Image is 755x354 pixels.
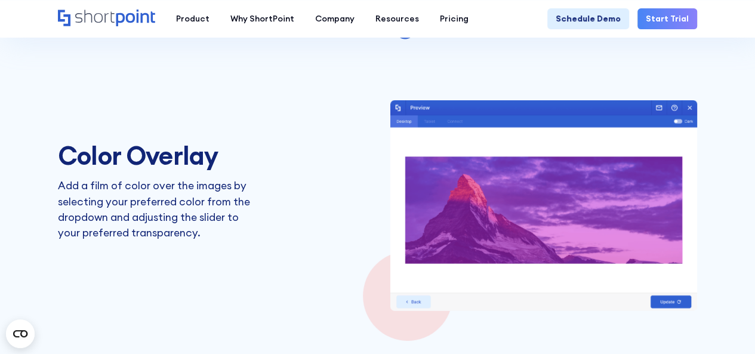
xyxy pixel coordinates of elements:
div: Product [176,13,209,25]
div: Why ShortPoint [230,13,294,25]
a: Resources [365,8,429,29]
h3: Color Overlay [58,142,258,170]
div: Company [315,13,355,25]
a: Product [165,8,220,29]
a: Company [304,8,365,29]
a: Home [58,10,155,27]
p: ‍ [58,241,258,256]
iframe: Chat Widget [695,297,755,354]
img: Color Overlay [390,100,698,310]
div: Resources [375,13,419,25]
a: Schedule Demo [547,8,629,29]
button: Open CMP widget [6,319,35,348]
a: Why ShortPoint [220,8,304,29]
a: Start Trial [637,8,697,29]
div: Pricing [440,13,469,25]
p: Add a film of color over the images by selecting your preferred color from the dropdown and adjus... [58,178,258,241]
a: Pricing [429,8,479,29]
